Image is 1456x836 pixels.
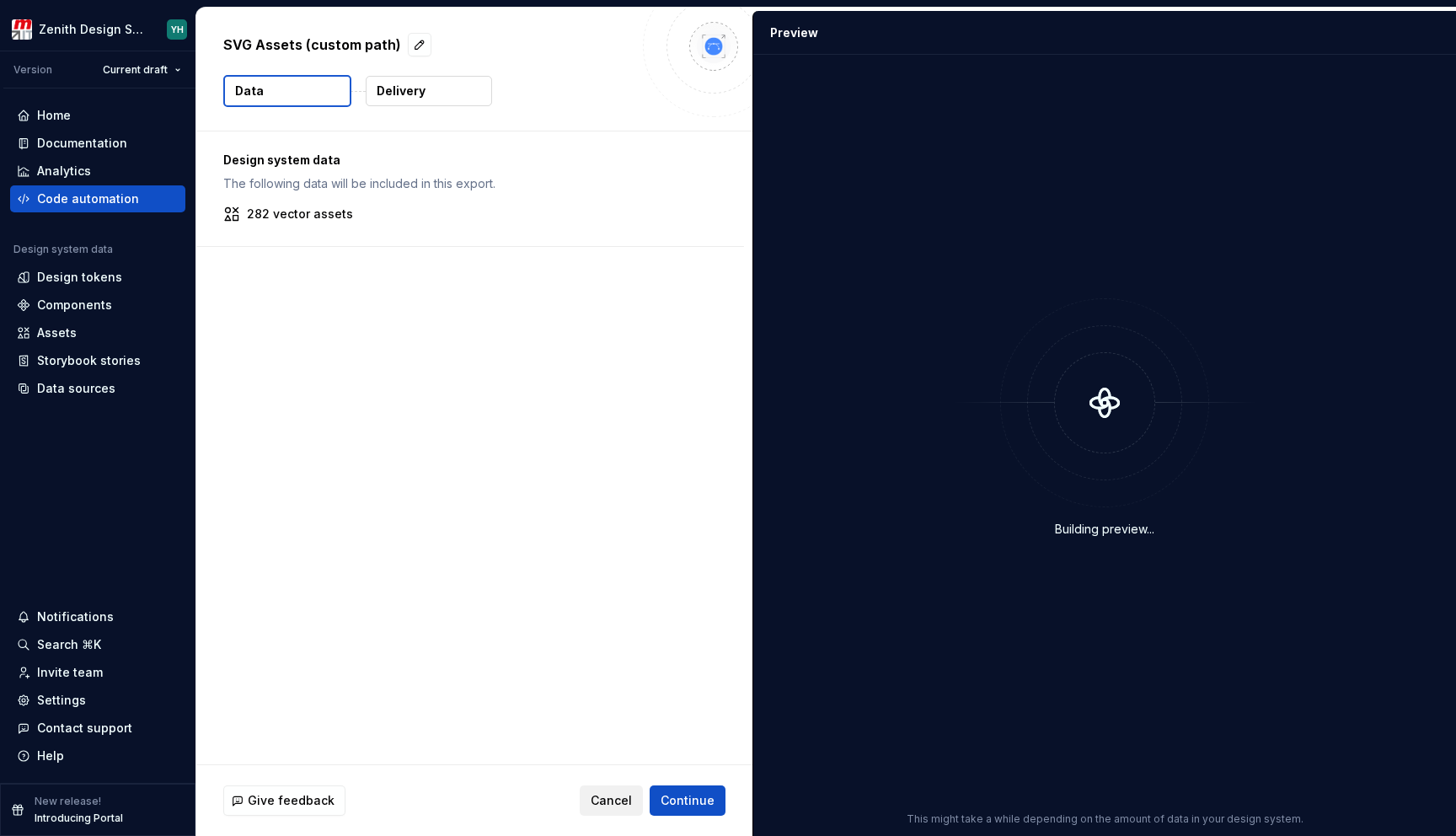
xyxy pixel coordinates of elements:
button: Delivery [366,76,492,106]
p: SVG Assets (custom path) [223,35,401,55]
button: Current draft [95,58,189,82]
div: Data sources [37,380,115,397]
img: e95d57dd-783c-4905-b3fc-0c5af85c8823.png [12,19,32,40]
div: Assets [37,324,77,341]
div: Zenith Design System [39,21,147,38]
button: Notifications [10,603,185,630]
div: Preview [770,24,818,41]
div: Help [37,748,64,764]
button: Cancel [580,785,643,816]
a: Data sources [10,375,185,402]
div: Home [37,107,71,124]
div: Settings [37,692,86,709]
div: Storybook stories [37,352,141,369]
div: Invite team [37,664,103,681]
p: Design system data [223,152,717,169]
a: Storybook stories [10,347,185,374]
a: Code automation [10,185,185,212]
div: Components [37,297,112,313]
div: Code automation [37,190,139,207]
a: Documentation [10,130,185,157]
div: Version [13,63,52,77]
p: New release! [35,795,101,808]
p: Delivery [377,83,426,99]
div: Contact support [37,720,132,737]
button: Zenith Design SystemYH [3,11,192,47]
button: Continue [650,785,725,816]
a: Invite team [10,659,185,686]
a: Assets [10,319,185,346]
a: Components [10,292,185,319]
a: Design tokens [10,264,185,291]
span: Current draft [103,63,168,77]
p: 282 vector assets [247,206,353,222]
span: Cancel [591,792,632,809]
p: Data [235,83,264,99]
div: Design system data [13,243,113,256]
button: Data [223,75,351,107]
div: Design tokens [37,269,122,286]
span: Continue [661,792,715,809]
p: This might take a while depending on the amount of data in your design system. [907,812,1303,826]
div: Documentation [37,135,127,152]
div: Search ⌘K [37,636,101,653]
div: YH [171,23,184,36]
button: Give feedback [223,785,345,816]
a: Analytics [10,158,185,185]
button: Search ⌘K [10,631,185,658]
a: Home [10,102,185,129]
div: Analytics [37,163,91,180]
a: Settings [10,687,185,714]
button: Contact support [10,715,185,742]
div: Building preview... [1055,521,1154,538]
p: The following data will be included in this export. [223,175,717,192]
span: Give feedback [248,792,335,809]
p: Introducing Portal [35,812,123,825]
div: Notifications [37,608,114,625]
button: Help [10,742,185,769]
